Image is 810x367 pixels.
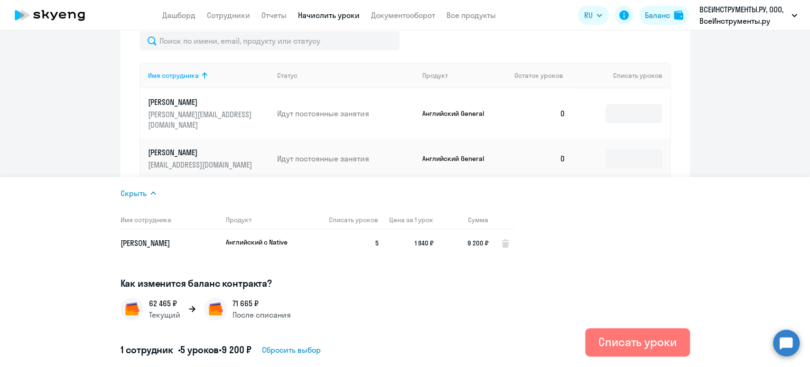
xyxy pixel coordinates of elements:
p: [PERSON_NAME] [148,147,254,158]
div: Имя сотрудника [148,71,270,80]
div: Продукт [422,71,448,80]
div: Списать уроки [598,334,677,349]
a: Сотрудники [207,10,250,20]
th: Имя сотрудника [121,210,218,229]
a: [PERSON_NAME][PERSON_NAME][EMAIL_ADDRESS][DOMAIN_NAME] [148,97,270,130]
th: Сумма [434,210,489,229]
input: Поиск по имени, email, продукту или статусу [140,31,400,50]
span: RU [584,9,593,21]
td: 0 [507,139,573,179]
div: Имя сотрудника [148,71,199,80]
img: wallet.png [204,298,227,320]
h5: 1 сотрудник • • [121,343,252,357]
div: Остаток уроков [514,71,573,80]
button: RU [577,6,609,25]
p: Английский General [422,109,493,118]
p: Идут постоянные занятия [277,108,415,119]
span: [PERSON_NAME] [121,238,170,248]
a: Дашборд [162,10,196,20]
p: После списания [233,309,291,320]
th: Продукт [218,210,314,229]
span: 9 200 ₽ [222,344,251,356]
img: balance [674,10,683,20]
p: Английский с Native [226,238,297,246]
p: [PERSON_NAME] [148,97,254,107]
p: Идут постоянные занятия [277,153,415,164]
button: Списать уроки [585,328,690,357]
a: Начислить уроки [298,10,360,20]
div: Статус [277,71,298,80]
span: 5 уроков [180,344,219,356]
span: 5 [322,238,379,248]
span: Скрыть [121,188,147,199]
h3: Как изменится баланс контракта? [121,277,520,290]
span: 1 840 ₽ [386,238,434,248]
a: [PERSON_NAME][EMAIL_ADDRESS][DOMAIN_NAME] [148,147,270,170]
p: ВСЕИНСТРУМЕНТЫ.РУ, ООО, ВсеИнструменты.ру [699,4,788,27]
p: Английский General [422,154,493,163]
a: Все продукты [447,10,496,20]
th: Списать уроков [314,210,379,229]
button: ВСЕИНСТРУМЕНТЫ.РУ, ООО, ВсеИнструменты.ру [695,4,802,27]
p: [EMAIL_ADDRESS][DOMAIN_NAME] [148,160,254,170]
p: [PERSON_NAME][EMAIL_ADDRESS][DOMAIN_NAME] [148,109,254,130]
div: Продукт [422,71,507,80]
span: Сбросить выбор [262,344,321,356]
div: Баланс [645,9,670,21]
p: Текущий [149,309,180,320]
div: Статус [277,71,415,80]
a: Отчеты [261,10,287,20]
td: 0 [507,88,573,139]
button: Балансbalance [639,6,689,25]
span: Остаток уроков [514,71,563,80]
span: 9 200 ₽ [441,238,489,248]
a: Документооборот [371,10,435,20]
th: Цена за 1 урок [379,210,434,229]
img: wallet.png [121,298,143,320]
p: 62 465 ₽ [149,298,180,309]
p: 71 665 ₽ [233,298,291,309]
th: Списать уроков [573,63,670,88]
